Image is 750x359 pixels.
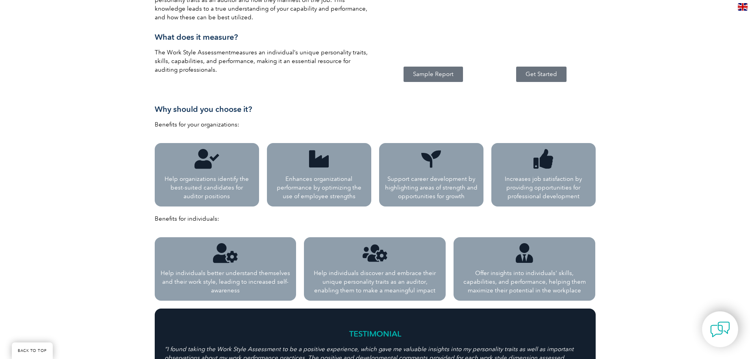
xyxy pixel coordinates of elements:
img: en [738,3,748,11]
a: Get Started [516,67,567,82]
h3: Why should you choose it? [155,104,596,114]
a: Sample Report [404,67,463,82]
p: Help individuals discover and embrace their unique personality traits as an auditor, enabling the... [310,269,440,295]
p: Enhances organizational performance by optimizing the use of employee strengths [273,175,365,201]
p: Benefits for individuals: [155,214,596,223]
span: Get Started [526,71,557,77]
span: measures an individual’s unique personality traits, skills, capabilities, and performance, making... [155,49,368,73]
span: Sample Report [413,71,454,77]
a: BACK TO TOP [12,342,53,359]
p: The Work Style Assessment [155,48,371,74]
p: Help individuals better understand themselves and their work style, leading to increased self-awa... [161,269,291,295]
p: Support career development by highlighting areas of strength and opportunities for growth [385,175,478,201]
p: Benefits for your organizations: [155,120,596,129]
h3: TESTIMONIAL [165,329,586,339]
p: Offer insights into individuals' skills, capabilities, and performance, helping them maximize the... [459,269,589,295]
p: Help organizations identify the best-suited candidates for auditor positions [161,175,253,201]
h3: What does it measure? [155,32,371,42]
p: Increases job satisfaction by providing opportunities for professional development [497,175,590,201]
img: contact-chat.png [710,320,730,339]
